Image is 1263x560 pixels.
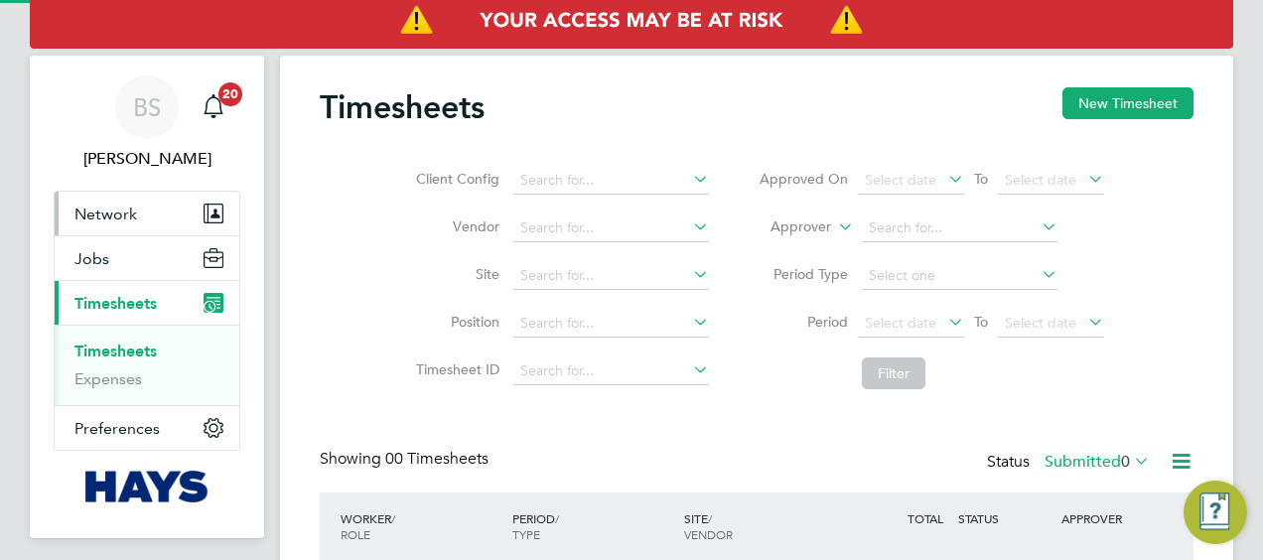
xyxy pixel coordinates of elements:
[410,170,499,188] label: Client Config
[1121,452,1130,472] span: 0
[336,500,507,552] div: WORKER
[55,192,239,235] button: Network
[513,310,709,338] input: Search for...
[953,500,1056,536] div: STATUS
[218,82,242,106] span: 20
[1045,452,1150,472] label: Submitted
[410,313,499,331] label: Position
[507,500,679,552] div: PERIOD
[410,217,499,235] label: Vendor
[55,281,239,325] button: Timesheets
[987,449,1154,477] div: Status
[513,262,709,290] input: Search for...
[74,294,157,313] span: Timesheets
[55,236,239,280] button: Jobs
[684,526,733,542] span: VENDOR
[74,342,157,360] a: Timesheets
[513,214,709,242] input: Search for...
[865,314,936,332] span: Select date
[385,449,489,469] span: 00 Timesheets
[968,309,994,335] span: To
[1005,314,1076,332] span: Select date
[133,94,161,120] span: BS
[968,166,994,192] span: To
[862,214,1057,242] input: Search for...
[1184,481,1247,544] button: Engage Resource Center
[742,217,831,237] label: Approver
[74,249,109,268] span: Jobs
[679,500,851,552] div: SITE
[54,471,240,502] a: Go to home page
[908,510,943,526] span: TOTAL
[30,56,264,538] nav: Main navigation
[1005,171,1076,189] span: Select date
[54,147,240,171] span: Billy Smith
[512,526,540,542] span: TYPE
[410,360,499,378] label: Timesheet ID
[865,171,936,189] span: Select date
[759,313,848,331] label: Period
[320,87,485,127] h2: Timesheets
[194,75,233,139] a: 20
[74,205,137,223] span: Network
[74,419,160,438] span: Preferences
[513,167,709,195] input: Search for...
[55,325,239,405] div: Timesheets
[391,510,395,526] span: /
[74,369,142,388] a: Expenses
[759,265,848,283] label: Period Type
[708,510,712,526] span: /
[759,170,848,188] label: Approved On
[85,471,210,502] img: hays-logo-retina.png
[54,75,240,171] a: BS[PERSON_NAME]
[862,357,925,389] button: Filter
[320,449,492,470] div: Showing
[1062,87,1193,119] button: New Timesheet
[555,510,559,526] span: /
[341,526,370,542] span: ROLE
[513,357,709,385] input: Search for...
[410,265,499,283] label: Site
[862,262,1057,290] input: Select one
[55,406,239,450] button: Preferences
[1056,500,1160,536] div: APPROVER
